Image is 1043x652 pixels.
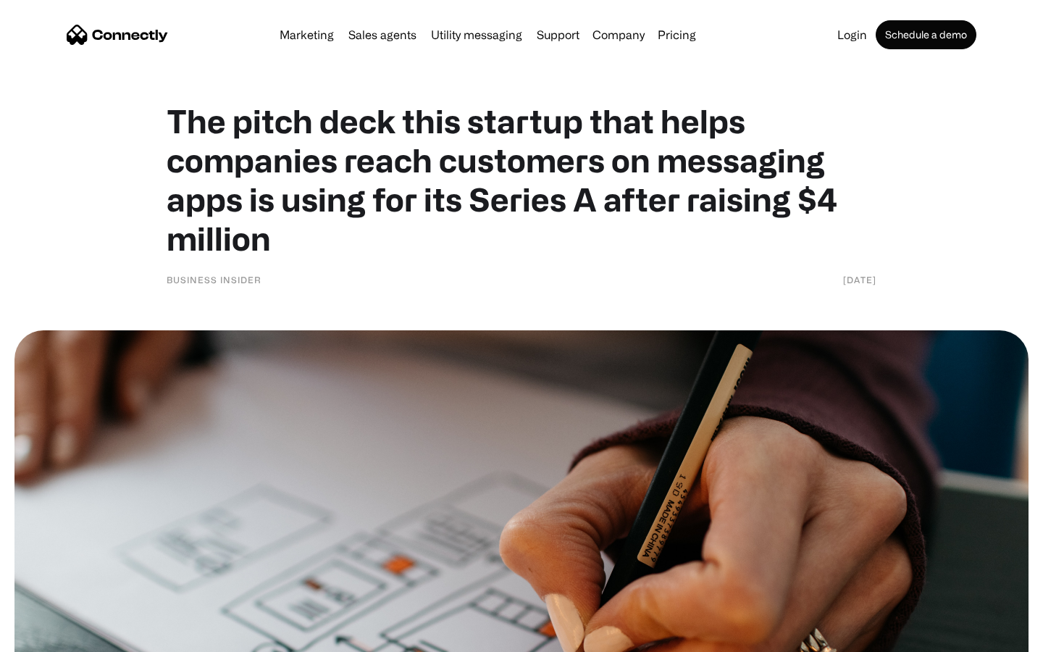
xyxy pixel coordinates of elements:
[343,29,422,41] a: Sales agents
[167,272,261,287] div: Business Insider
[14,627,87,647] aside: Language selected: English
[167,101,876,258] h1: The pitch deck this startup that helps companies reach customers on messaging apps is using for i...
[274,29,340,41] a: Marketing
[843,272,876,287] div: [DATE]
[652,29,702,41] a: Pricing
[531,29,585,41] a: Support
[592,25,645,45] div: Company
[832,29,873,41] a: Login
[876,20,976,49] a: Schedule a demo
[425,29,528,41] a: Utility messaging
[29,627,87,647] ul: Language list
